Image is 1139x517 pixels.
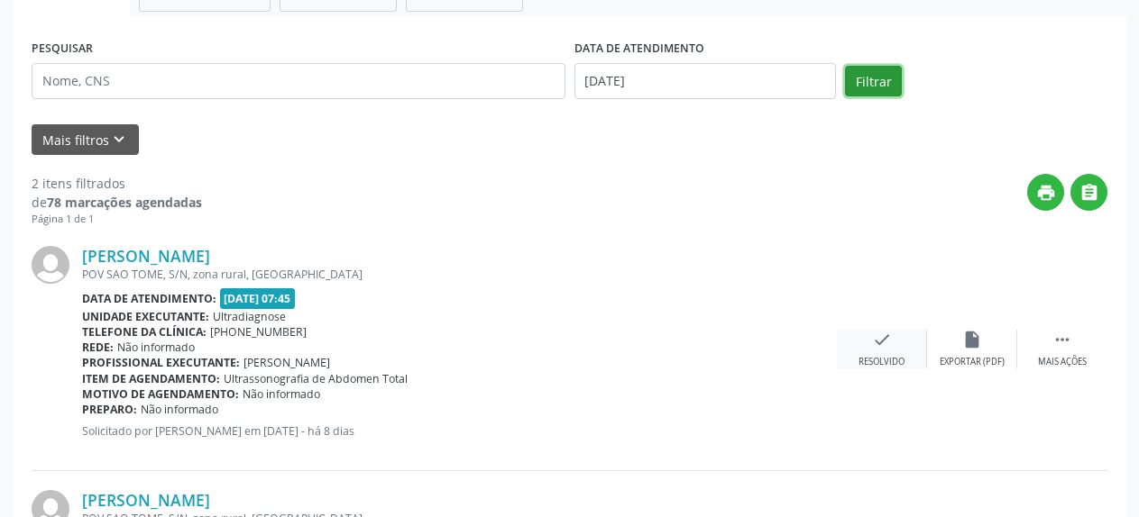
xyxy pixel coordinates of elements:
input: Nome, CNS [32,63,565,99]
i: insert_drive_file [962,330,982,349]
button: Filtrar [845,66,902,96]
span: Não informado [141,402,218,417]
a: [PERSON_NAME] [82,490,210,510]
i:  [1052,330,1072,349]
strong: 78 marcações agendadas [47,194,202,211]
div: Exportar (PDF) [940,356,1005,368]
button:  [1070,174,1107,211]
span: Não informado [117,340,195,355]
div: 2 itens filtrados [32,174,202,193]
span: Ultradiagnose [213,309,286,324]
label: PESQUISAR [32,35,93,63]
p: Solicitado por [PERSON_NAME] em [DATE] - há 8 dias [82,423,837,439]
div: de [32,193,202,212]
i: print [1036,183,1056,203]
i: check [872,330,892,349]
div: Resolvido [859,356,905,368]
b: Motivo de agendamento: [82,386,239,402]
div: Página 1 de 1 [32,212,202,227]
span: [PERSON_NAME] [243,355,330,370]
label: DATA DE ATENDIMENTO [574,35,704,63]
b: Data de atendimento: [82,291,216,306]
span: [PHONE_NUMBER] [210,324,307,340]
div: Mais ações [1038,356,1087,368]
b: Preparo: [82,402,137,417]
b: Rede: [82,340,114,355]
button: Mais filtroskeyboard_arrow_down [32,124,139,156]
span: [DATE] 07:45 [220,288,296,309]
b: Unidade executante: [82,309,209,324]
i:  [1079,183,1099,203]
div: POV SAO TOME, S/N, zona rural, [GEOGRAPHIC_DATA] [82,267,837,282]
span: Não informado [243,386,320,402]
img: img [32,246,69,284]
span: Ultrassonografia de Abdomen Total [224,371,408,386]
input: Selecione um intervalo [574,63,837,99]
button: print [1027,174,1064,211]
b: Item de agendamento: [82,371,220,386]
b: Profissional executante: [82,355,240,370]
a: [PERSON_NAME] [82,246,210,266]
i: keyboard_arrow_down [109,130,129,150]
b: Telefone da clínica: [82,324,207,340]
